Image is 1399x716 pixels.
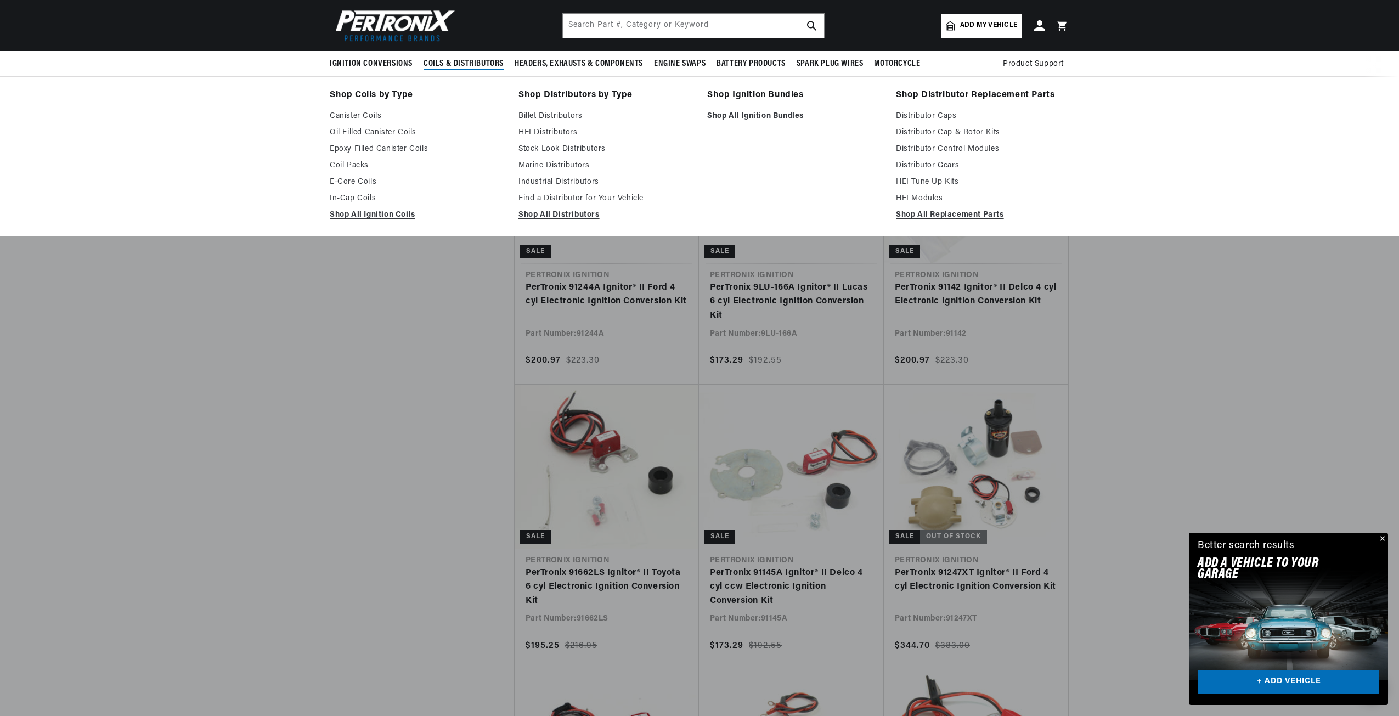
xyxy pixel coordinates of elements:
[518,176,692,189] a: Industrial Distributors
[896,88,1069,103] a: Shop Distributor Replacement Parts
[518,126,692,139] a: HEI Distributors
[330,110,503,123] a: Canister Coils
[896,159,1069,172] a: Distributor Gears
[896,126,1069,139] a: Distributor Cap & Rotor Kits
[1003,51,1069,77] summary: Product Support
[330,7,456,44] img: Pertronix
[330,143,503,156] a: Epoxy Filled Canister Coils
[800,14,824,38] button: search button
[707,88,881,103] a: Shop Ignition Bundles
[654,58,706,70] span: Engine Swaps
[424,58,504,70] span: Coils & Distributors
[518,88,692,103] a: Shop Distributors by Type
[895,281,1057,309] a: PerTronix 91142 Ignitor® II Delco 4 cyl Electronic Ignition Conversion Kit
[526,566,688,608] a: PerTronix 91662LS Ignitor® II Toyota 6 cyl Electronic Ignition Conversion Kit
[330,176,503,189] a: E-Core Coils
[330,51,418,77] summary: Ignition Conversions
[797,58,864,70] span: Spark Plug Wires
[1198,538,1295,554] div: Better search results
[868,51,926,77] summary: Motorcycle
[648,51,711,77] summary: Engine Swaps
[896,208,1069,222] a: Shop All Replacement Parts
[941,14,1022,38] a: Add my vehicle
[518,159,692,172] a: Marine Distributors
[791,51,869,77] summary: Spark Plug Wires
[563,14,824,38] input: Search Part #, Category or Keyword
[896,110,1069,123] a: Distributor Caps
[717,58,786,70] span: Battery Products
[896,176,1069,189] a: HEI Tune Up Kits
[710,566,873,608] a: PerTronix 91145A Ignitor® II Delco 4 cyl ccw Electronic Ignition Conversion Kit
[330,126,503,139] a: Oil Filled Canister Coils
[509,51,648,77] summary: Headers, Exhausts & Components
[710,281,873,323] a: PerTronix 9LU-166A Ignitor® II Lucas 6 cyl Electronic Ignition Conversion Kit
[418,51,509,77] summary: Coils & Distributors
[711,51,791,77] summary: Battery Products
[330,192,503,205] a: In-Cap Coils
[330,58,413,70] span: Ignition Conversions
[707,110,881,123] a: Shop All Ignition Bundles
[895,566,1057,594] a: PerTronix 91247XT Ignitor® II Ford 4 cyl Electronic Ignition Conversion Kit
[1003,58,1064,70] span: Product Support
[1375,533,1388,546] button: Close
[1198,670,1379,695] a: + ADD VEHICLE
[518,192,692,205] a: Find a Distributor for Your Vehicle
[330,159,503,172] a: Coil Packs
[518,110,692,123] a: Billet Distributors
[896,143,1069,156] a: Distributor Control Modules
[1198,558,1352,580] h2: Add A VEHICLE to your garage
[526,281,688,309] a: PerTronix 91244A Ignitor® II Ford 4 cyl Electronic Ignition Conversion Kit
[518,143,692,156] a: Stock Look Distributors
[330,208,503,222] a: Shop All Ignition Coils
[515,58,643,70] span: Headers, Exhausts & Components
[896,192,1069,205] a: HEI Modules
[960,20,1017,31] span: Add my vehicle
[518,208,692,222] a: Shop All Distributors
[330,88,503,103] a: Shop Coils by Type
[874,58,920,70] span: Motorcycle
